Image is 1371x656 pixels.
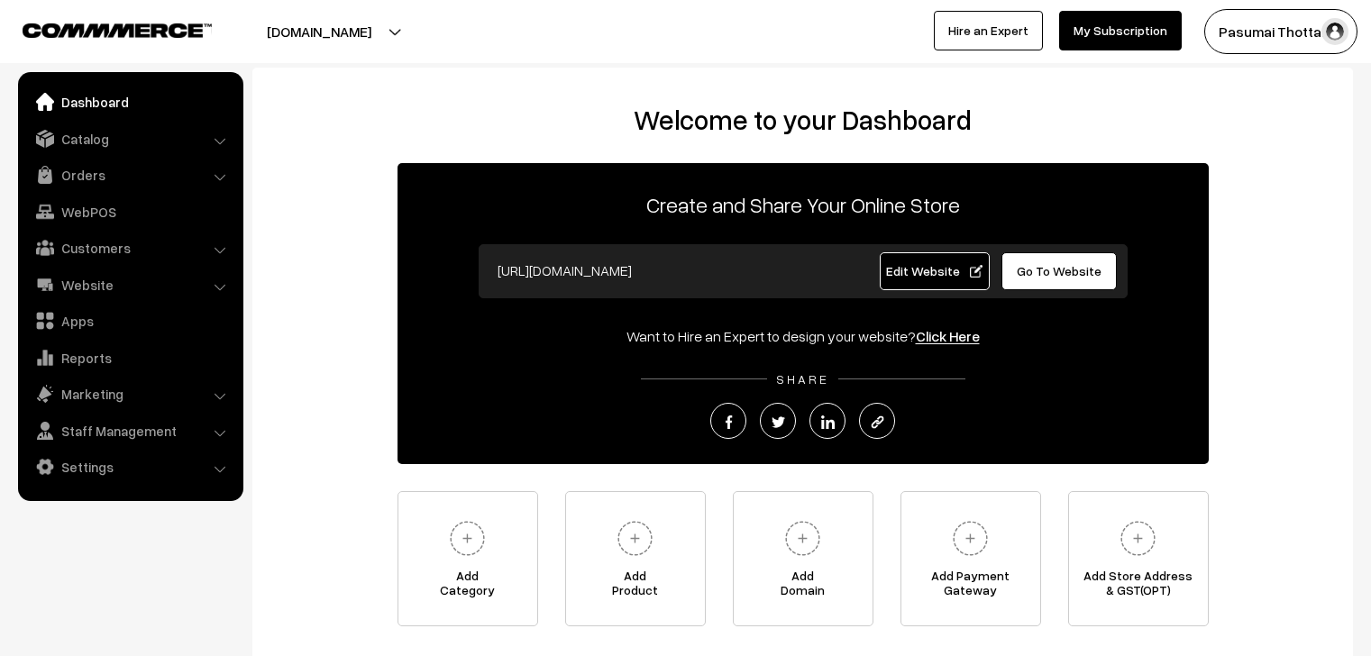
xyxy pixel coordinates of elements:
a: AddDomain [733,491,873,626]
a: Staff Management [23,415,237,447]
img: user [1321,18,1348,45]
a: Dashboard [23,86,237,118]
img: plus.svg [443,514,492,563]
a: Marketing [23,378,237,410]
a: Catalog [23,123,237,155]
img: plus.svg [1113,514,1163,563]
a: WebPOS [23,196,237,228]
span: Add Payment Gateway [901,569,1040,605]
p: Create and Share Your Online Store [398,188,1209,221]
span: SHARE [767,371,838,387]
a: COMMMERCE [23,18,180,40]
img: COMMMERCE [23,23,212,37]
a: Click Here [916,327,980,345]
a: My Subscription [1059,11,1182,50]
img: plus.svg [610,514,660,563]
a: Add Store Address& GST(OPT) [1068,491,1209,626]
button: Pasumai Thotta… [1204,9,1357,54]
a: Orders [23,159,237,191]
a: Edit Website [880,252,990,290]
span: Add Domain [734,569,873,605]
span: Add Category [398,569,537,605]
a: AddCategory [398,491,538,626]
a: Reports [23,342,237,374]
a: Website [23,269,237,301]
a: Settings [23,451,237,483]
a: Customers [23,232,237,264]
span: Add Store Address & GST(OPT) [1069,569,1208,605]
a: AddProduct [565,491,706,626]
span: Edit Website [886,263,983,278]
div: Want to Hire an Expert to design your website? [398,325,1209,347]
h2: Welcome to your Dashboard [270,104,1335,136]
a: Apps [23,305,237,337]
img: plus.svg [946,514,995,563]
span: Add Product [566,569,705,605]
span: Go To Website [1017,263,1101,278]
img: plus.svg [778,514,827,563]
a: Go To Website [1001,252,1118,290]
button: [DOMAIN_NAME] [204,9,434,54]
a: Add PaymentGateway [900,491,1041,626]
a: Hire an Expert [934,11,1043,50]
